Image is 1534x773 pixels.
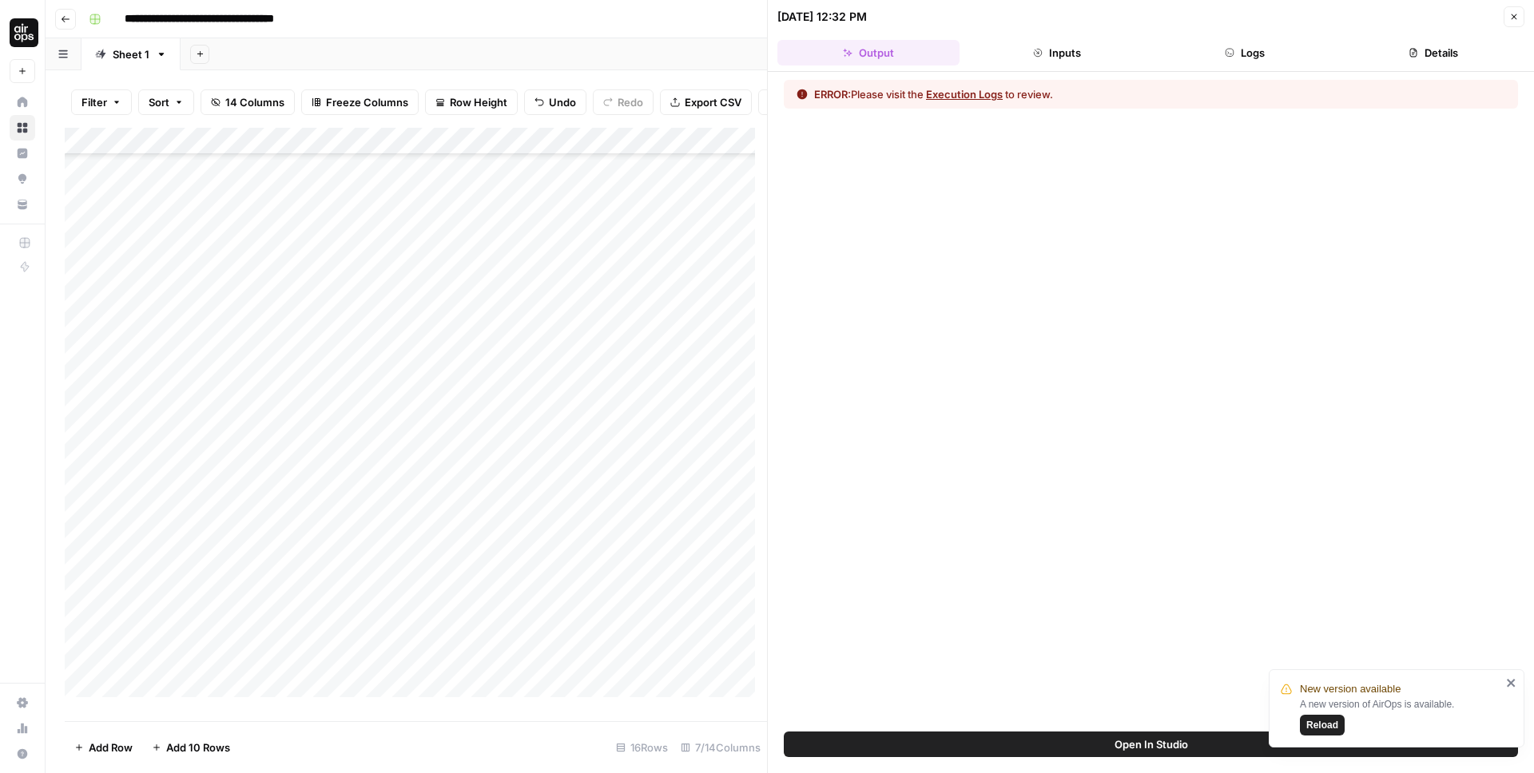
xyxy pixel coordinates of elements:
[784,731,1518,757] button: Open In Studio
[10,716,35,741] a: Usage
[10,141,35,166] a: Insights
[10,690,35,716] a: Settings
[225,94,284,110] span: 14 Columns
[1300,715,1345,735] button: Reload
[1115,736,1188,752] span: Open In Studio
[326,94,408,110] span: Freeze Columns
[138,89,194,115] button: Sort
[10,13,35,53] button: Workspace: AirOps Administrative
[450,94,507,110] span: Row Height
[618,94,643,110] span: Redo
[142,735,240,760] button: Add 10 Rows
[149,94,169,110] span: Sort
[549,94,576,110] span: Undo
[425,89,518,115] button: Row Height
[10,192,35,217] a: Your Data
[814,86,1053,102] div: Please visit the to review.
[777,40,960,65] button: Output
[685,94,741,110] span: Export CSV
[89,739,133,755] span: Add Row
[777,9,867,25] div: [DATE] 12:32 PM
[10,741,35,767] button: Help + Support
[660,89,752,115] button: Export CSV
[301,89,419,115] button: Freeze Columns
[1154,40,1337,65] button: Logs
[1506,676,1517,689] button: close
[814,88,851,101] span: ERROR:
[166,739,230,755] span: Add 10 Rows
[10,166,35,192] a: Opportunities
[10,18,38,47] img: AirOps Administrative Logo
[674,735,767,760] div: 7/14 Columns
[1342,40,1524,65] button: Details
[71,89,132,115] button: Filter
[1300,697,1501,735] div: A new version of AirOps is available.
[65,735,142,760] button: Add Row
[81,94,107,110] span: Filter
[10,115,35,141] a: Browse
[1300,681,1401,697] span: New version available
[926,86,1003,102] button: Execution Logs
[1306,718,1338,732] span: Reload
[966,40,1148,65] button: Inputs
[524,89,586,115] button: Undo
[81,38,181,70] a: Sheet 1
[10,89,35,115] a: Home
[113,46,149,62] div: Sheet 1
[610,735,674,760] div: 16 Rows
[593,89,654,115] button: Redo
[201,89,295,115] button: 14 Columns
